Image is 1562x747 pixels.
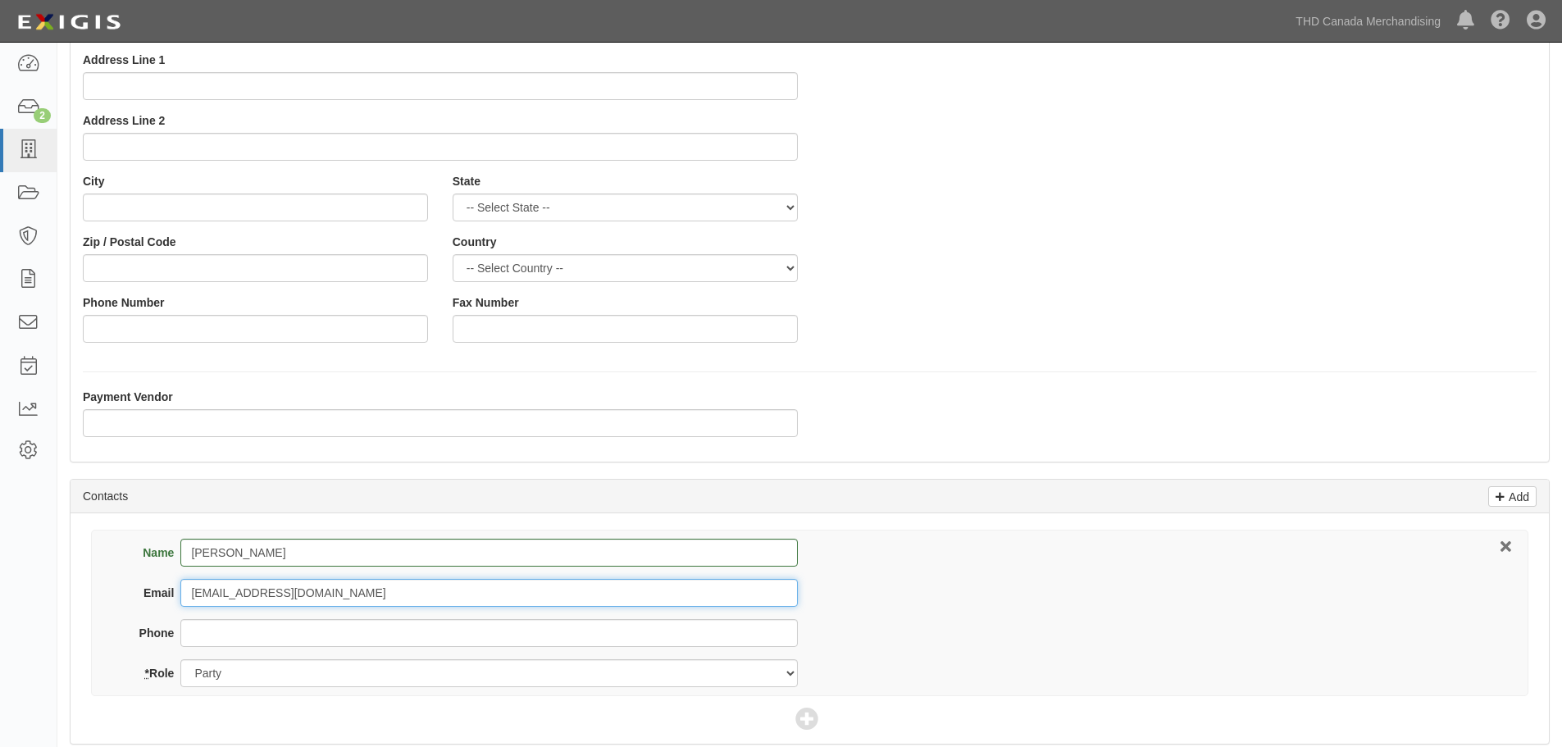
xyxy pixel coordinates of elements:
label: Fax Number [453,294,519,311]
label: Email [121,585,180,601]
label: Phone [121,625,180,641]
a: Add [1488,486,1537,507]
label: Role [121,665,180,681]
div: 2 [34,108,51,123]
p: Add [1505,487,1529,506]
label: Address Line 1 [83,52,165,68]
div: Contacts [71,480,1549,513]
label: Name [121,544,180,561]
span: Add Contact [795,708,824,731]
label: State [453,173,480,189]
abbr: required [145,667,149,680]
a: THD Canada Merchandising [1287,5,1449,38]
label: Payment Vendor [83,389,173,405]
label: Phone Number [83,294,165,311]
label: City [83,173,104,189]
i: Help Center - Complianz [1491,11,1510,31]
label: Zip / Postal Code [83,234,176,250]
label: Country [453,234,497,250]
label: Address Line 2 [83,112,165,129]
img: logo-5460c22ac91f19d4615b14bd174203de0afe785f0fc80cf4dbbc73dc1793850b.png [12,7,125,37]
